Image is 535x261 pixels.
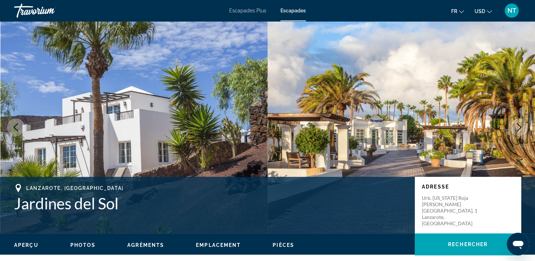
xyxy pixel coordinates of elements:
[14,1,85,20] a: Travorium
[451,6,464,16] button: Changer la langue
[507,233,529,255] iframe: Bouton de lancement de la fenêtre de messagerie
[196,242,241,248] button: Emplacement
[451,8,457,14] span: Fr
[510,118,528,136] button: Image suivante
[422,195,478,227] p: Urb. [US_STATE] Roja [PERSON_NAME][GEOGRAPHIC_DATA], 1 Lanzarote, [GEOGRAPHIC_DATA]
[448,242,488,247] span: Rechercher
[14,242,39,248] button: Aperçu
[26,185,124,191] span: Lanzarote, [GEOGRAPHIC_DATA]
[475,6,492,16] button: Changer de devise
[280,8,306,13] a: Escapades
[415,233,521,255] button: Rechercher
[229,8,266,13] a: Escapades Plus
[475,8,485,14] span: USD
[127,242,164,248] button: Agréments
[502,3,521,18] button: Menu utilisateur
[7,118,25,136] button: Image précédente
[422,184,514,190] p: Adresse
[70,242,96,248] button: Photos
[507,7,516,14] span: NT
[14,194,408,213] h1: Jardines del Sol
[273,242,294,248] button: Pièces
